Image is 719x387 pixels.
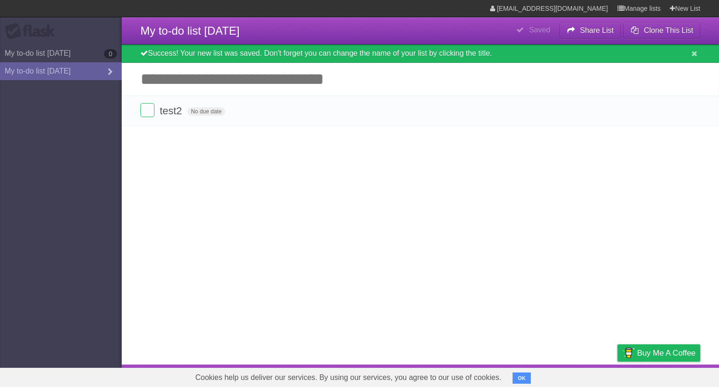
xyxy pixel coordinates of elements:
[641,367,700,385] a: Suggest a feature
[580,26,614,34] b: Share List
[186,368,511,387] span: Cookies help us deliver our services. By using our services, you agree to our use of cookies.
[187,107,225,116] span: No due date
[622,345,635,361] img: Buy me a coffee
[140,103,154,117] label: Done
[573,367,594,385] a: Terms
[637,345,696,361] span: Buy me a coffee
[644,26,693,34] b: Clone This List
[493,367,513,385] a: About
[559,22,621,39] button: Share List
[623,22,700,39] button: Clone This List
[160,105,184,117] span: test2
[104,49,117,59] b: 0
[140,24,240,37] span: My to-do list [DATE]
[524,367,562,385] a: Developers
[5,23,61,40] div: Flask
[605,367,630,385] a: Privacy
[513,372,531,384] button: OK
[122,45,719,63] div: Success! Your new list was saved. Don't forget you can change the name of your list by clicking t...
[617,344,700,362] a: Buy me a coffee
[529,26,550,34] b: Saved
